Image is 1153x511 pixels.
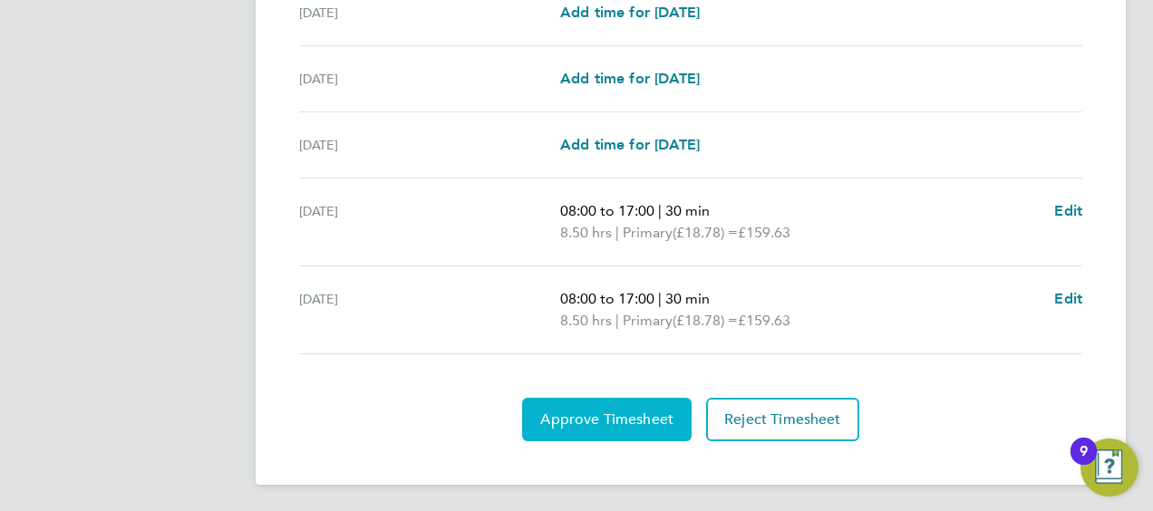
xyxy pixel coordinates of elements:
span: | [658,290,662,307]
span: 30 min [665,290,710,307]
a: Add time for [DATE] [560,134,700,156]
span: Primary [623,222,673,244]
span: | [615,224,619,241]
div: [DATE] [299,134,560,156]
div: 9 [1080,451,1088,475]
div: [DATE] [299,200,560,244]
span: (£18.78) = [673,312,738,329]
a: Edit [1054,200,1082,222]
span: | [615,312,619,329]
span: Reject Timesheet [724,410,841,429]
button: Open Resource Center, 9 new notifications [1080,439,1138,497]
button: Reject Timesheet [706,398,859,441]
span: (£18.78) = [673,224,738,241]
span: Approve Timesheet [540,410,673,429]
span: Primary [623,310,673,332]
a: Add time for [DATE] [560,2,700,24]
span: Add time for [DATE] [560,4,700,21]
button: Approve Timesheet [522,398,692,441]
span: 08:00 to 17:00 [560,290,654,307]
span: 8.50 hrs [560,312,612,329]
span: £159.63 [738,224,790,241]
span: Edit [1054,202,1082,219]
a: Add time for [DATE] [560,68,700,90]
div: [DATE] [299,68,560,90]
a: Edit [1054,288,1082,310]
div: [DATE] [299,2,560,24]
span: Edit [1054,290,1082,307]
span: 08:00 to 17:00 [560,202,654,219]
span: 8.50 hrs [560,224,612,241]
span: 30 min [665,202,710,219]
span: Add time for [DATE] [560,136,700,153]
span: £159.63 [738,312,790,329]
span: | [658,202,662,219]
div: [DATE] [299,288,560,332]
span: Add time for [DATE] [560,70,700,87]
